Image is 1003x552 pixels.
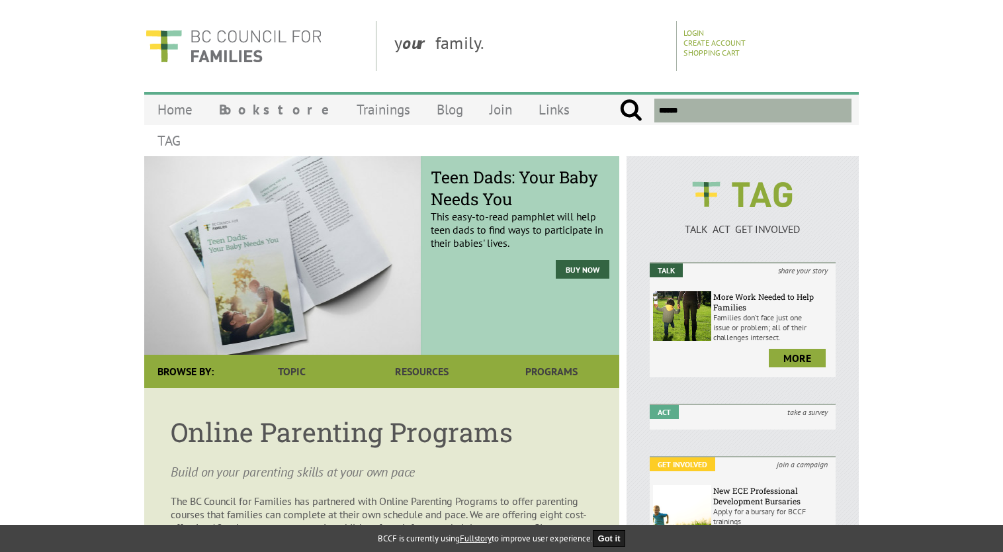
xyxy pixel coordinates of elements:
a: Home [144,94,206,125]
a: Fullstory [460,533,492,544]
a: Bookstore [206,94,343,125]
p: The BC Council for Families has partnered with Online Parenting Programs to offer parenting cours... [171,494,593,547]
h1: Online Parenting Programs [171,414,593,449]
div: Browse By: [144,355,227,388]
em: Get Involved [650,457,715,471]
p: Families don’t face just one issue or problem; all of their challenges intersect. [713,312,832,342]
a: TALK ACT GET INVOLVED [650,209,836,236]
h6: More Work Needed to Help Families [713,291,832,312]
a: more [769,349,826,367]
a: Blog [423,94,476,125]
a: Buy Now [556,260,609,279]
a: Shopping Cart [683,48,740,58]
p: Build on your parenting skills at your own pace [171,463,593,481]
div: y family. [384,21,677,71]
a: Topic [227,355,357,388]
i: take a survey [779,405,836,419]
p: TALK ACT GET INVOLVED [650,222,836,236]
input: Submit [619,99,642,122]
img: BCCF's TAG Logo [683,169,802,220]
a: TAG [144,125,194,156]
a: Trainings [343,94,423,125]
em: Talk [650,263,683,277]
em: Act [650,405,679,419]
a: Resources [357,355,486,388]
span: Teen Dads: Your Baby Needs You [431,166,609,210]
a: Links [525,94,583,125]
button: Got it [593,530,626,547]
a: Programs [487,355,617,388]
h6: New ECE Professional Development Bursaries [713,485,832,506]
img: BC Council for FAMILIES [144,21,323,71]
i: share your story [770,263,836,277]
a: Join [476,94,525,125]
i: join a campaign [769,457,836,471]
p: Apply for a bursary for BCCF trainings [713,506,832,526]
strong: our [402,32,435,54]
p: This easy-to-read pamphlet will help teen dads to find ways to participate in their babies' lives. [431,177,609,250]
a: Create Account [683,38,746,48]
a: Login [683,28,704,38]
